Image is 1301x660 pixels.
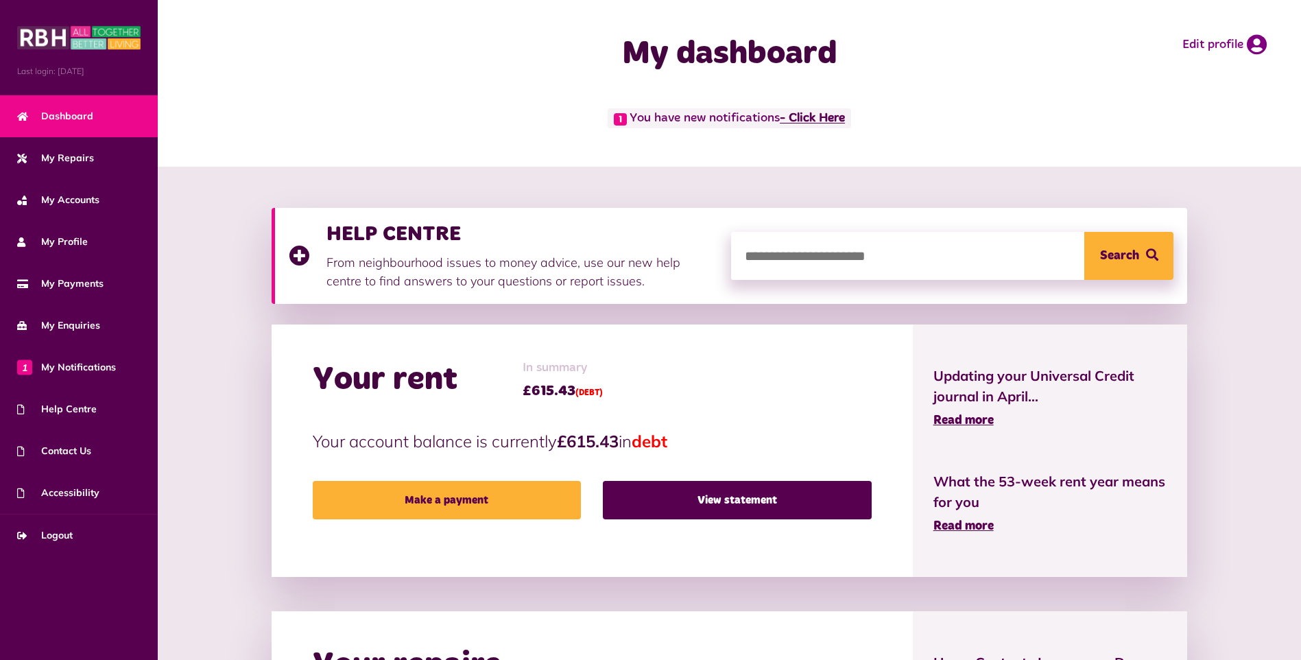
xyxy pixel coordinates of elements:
[17,151,94,165] span: My Repairs
[575,389,603,397] span: (DEBT)
[933,366,1167,430] a: Updating your Universal Credit journal in April... Read more
[17,235,88,249] span: My Profile
[523,381,603,401] span: £615.43
[17,109,93,123] span: Dashboard
[313,360,457,400] h2: Your rent
[17,360,32,375] span: 1
[17,276,104,291] span: My Payments
[17,486,99,500] span: Accessibility
[17,24,141,51] img: MyRBH
[933,471,1167,536] a: What the 53-week rent year means for you Read more
[557,431,619,451] strong: £615.43
[313,481,581,519] a: Make a payment
[17,193,99,207] span: My Accounts
[614,113,627,126] span: 1
[632,431,667,451] span: debt
[780,113,845,125] a: - Click Here
[326,222,717,246] h3: HELP CENTRE
[17,402,97,416] span: Help Centre
[933,471,1167,512] span: What the 53-week rent year means for you
[17,360,116,375] span: My Notifications
[1084,232,1173,280] button: Search
[457,34,1002,74] h1: My dashboard
[1182,34,1267,55] a: Edit profile
[17,444,91,458] span: Contact Us
[1100,232,1139,280] span: Search
[523,359,603,377] span: In summary
[17,318,100,333] span: My Enquiries
[313,429,872,453] p: Your account balance is currently in
[17,65,141,78] span: Last login: [DATE]
[608,108,851,128] span: You have new notifications
[326,253,717,290] p: From neighbourhood issues to money advice, use our new help centre to find answers to your questi...
[603,481,871,519] a: View statement
[933,366,1167,407] span: Updating your Universal Credit journal in April...
[17,528,73,543] span: Logout
[933,520,994,532] span: Read more
[933,414,994,427] span: Read more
